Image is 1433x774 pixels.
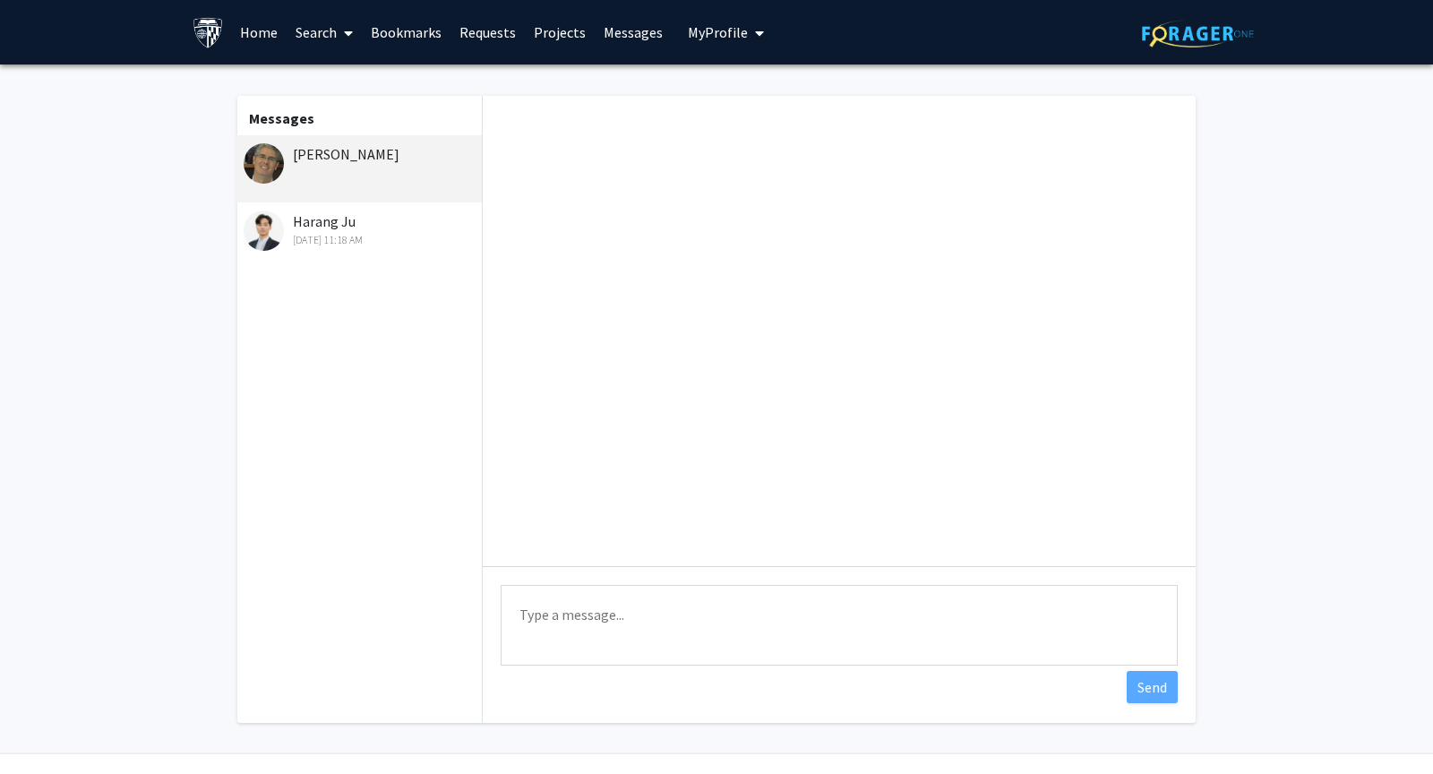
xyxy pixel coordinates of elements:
textarea: Message [501,585,1178,666]
b: Messages [249,109,314,127]
a: Bookmarks [362,1,450,64]
div: [DATE] 11:18 AM [244,232,477,248]
button: Send [1127,671,1178,703]
img: Harang Ju [244,211,284,251]
span: My Profile [688,23,748,41]
iframe: Chat [13,693,76,761]
a: Search [287,1,362,64]
div: [PERSON_NAME] [244,143,477,165]
img: Johns Hopkins University Logo [193,17,224,48]
a: Requests [450,1,525,64]
a: Projects [525,1,595,64]
img: David Elbert [244,143,284,184]
a: Home [231,1,287,64]
img: ForagerOne Logo [1142,20,1254,47]
div: Harang Ju [244,211,477,248]
a: Messages [595,1,672,64]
